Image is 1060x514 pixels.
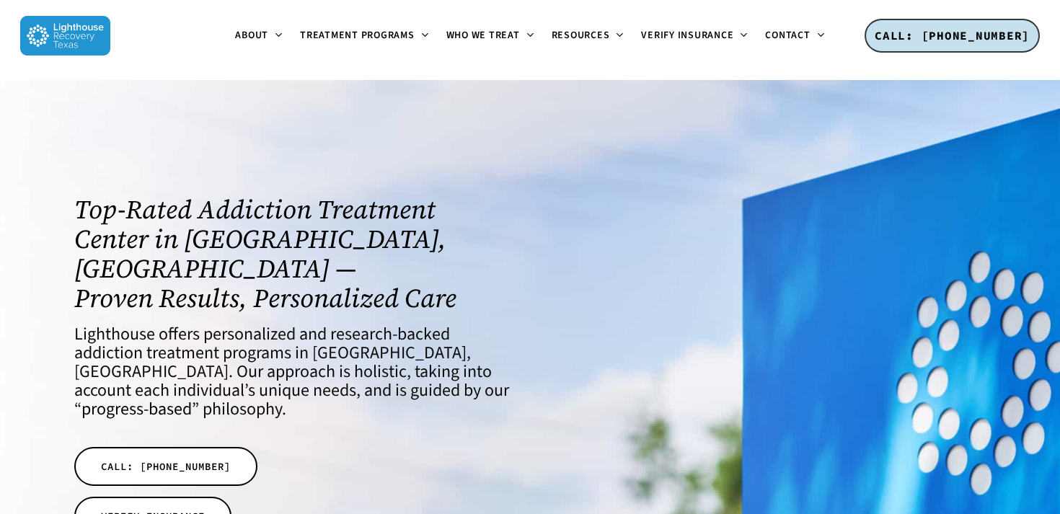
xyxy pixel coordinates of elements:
span: Who We Treat [446,28,520,43]
a: Verify Insurance [632,30,756,42]
a: CALL: [PHONE_NUMBER] [865,19,1040,53]
a: Treatment Programs [291,30,438,42]
span: Treatment Programs [300,28,415,43]
h4: Lighthouse offers personalized and research-backed addiction treatment programs in [GEOGRAPHIC_DA... [74,325,512,419]
a: CALL: [PHONE_NUMBER] [74,447,257,486]
span: CALL: [PHONE_NUMBER] [875,28,1030,43]
img: Lighthouse Recovery Texas [20,16,110,56]
a: About [226,30,291,42]
a: progress-based [81,396,192,422]
span: CALL: [PHONE_NUMBER] [101,459,231,474]
span: Verify Insurance [641,28,733,43]
span: Contact [765,28,810,43]
a: Resources [543,30,633,42]
a: Contact [756,30,833,42]
span: Resources [552,28,610,43]
a: Who We Treat [438,30,543,42]
span: About [235,28,268,43]
h1: Top-Rated Addiction Treatment Center in [GEOGRAPHIC_DATA], [GEOGRAPHIC_DATA] — Proven Results, Pe... [74,195,512,313]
